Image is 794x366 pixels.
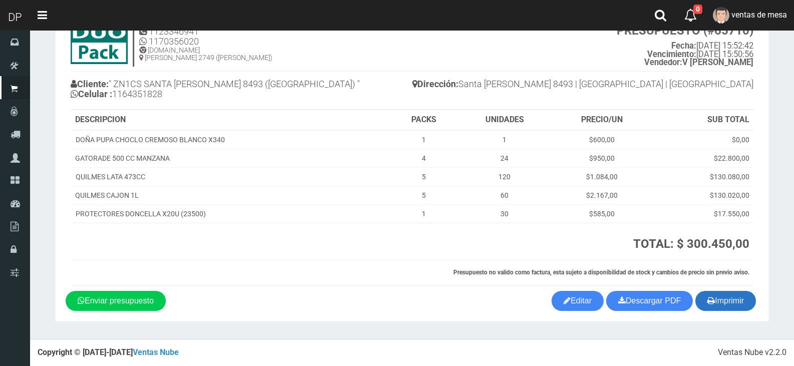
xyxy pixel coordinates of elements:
td: QUILMES CAJON 1L [71,186,390,204]
h4: " ZN1CS SANTA [PERSON_NAME] 8493 ([GEOGRAPHIC_DATA]) " 1164351828 [71,77,412,104]
small: [DATE] 15:52:42 [DATE] 15:50:56 [617,24,753,67]
a: Ventas Nube [133,347,179,357]
td: $130.080,00 [652,167,753,186]
b: Dirección: [412,79,458,89]
h4: Santa [PERSON_NAME] 8493 | [GEOGRAPHIC_DATA] | [GEOGRAPHIC_DATA] [412,77,754,94]
b: Cliente: [71,79,109,89]
strong: TOTAL: $ 300.450,00 [633,237,749,251]
b: V [PERSON_NAME] [644,58,753,67]
h5: [DOMAIN_NAME] [PERSON_NAME] 2749 ([PERSON_NAME]) [139,47,273,62]
strong: Presupuesto no valido como factura, esta sujeto a disponibilidad de stock y cambios de precio sin... [453,269,749,276]
div: Ventas Nube v2.2.0 [718,347,786,358]
th: SUB TOTAL [652,110,753,130]
td: $130.020,00 [652,186,753,204]
strong: Vendedor: [644,58,682,67]
b: Celular : [71,89,112,99]
td: 5 [390,186,457,204]
a: Descargar PDF [606,291,693,311]
td: $585,00 [552,204,652,223]
td: 24 [457,149,552,167]
td: $950,00 [552,149,652,167]
td: DOÑA PUPA CHOCLO CREMOSO BLANCO X340 [71,130,390,149]
td: QUILMES LATA 473CC [71,167,390,186]
td: $600,00 [552,130,652,149]
td: 1 [457,130,552,149]
td: 60 [457,186,552,204]
td: 30 [457,204,552,223]
strong: Fecha: [671,41,696,51]
th: DESCRIPCION [71,110,390,130]
strong: Vencimiento: [647,50,696,59]
td: 5 [390,167,457,186]
td: $0,00 [652,130,753,149]
img: 9k= [71,24,128,64]
td: $22.800,00 [652,149,753,167]
button: Imprimir [695,291,756,311]
h4: 1123346941 1170356020 [139,27,273,47]
td: 4 [390,149,457,167]
td: $17.550,00 [652,204,753,223]
span: Enviar presupuesto [85,296,154,305]
span: 0 [693,5,702,14]
td: GATORADE 500 CC MANZANA [71,149,390,167]
img: User Image [713,7,729,24]
th: PRECIO/UN [552,110,652,130]
th: UNIDADES [457,110,552,130]
a: Enviar presupuesto [66,291,166,311]
a: Editar [552,291,604,311]
td: PROTECTORES DONCELLA X20U (23500) [71,204,390,223]
td: $1.084,00 [552,167,652,186]
td: 1 [390,204,457,223]
th: PACKS [390,110,457,130]
td: $2.167,00 [552,186,652,204]
td: 120 [457,167,552,186]
strong: Copyright © [DATE]-[DATE] [38,347,179,357]
span: ventas de mesa [731,10,787,20]
td: 1 [390,130,457,149]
